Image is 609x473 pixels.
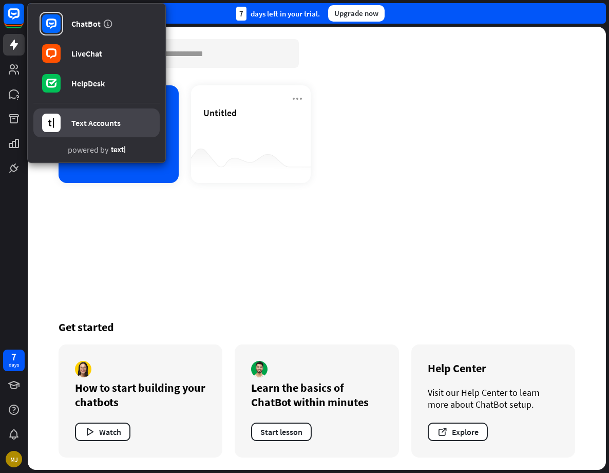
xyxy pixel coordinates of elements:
button: Watch [75,423,130,441]
div: MJ [6,451,22,467]
div: Learn the basics of ChatBot within minutes [251,380,382,409]
div: 7 [11,352,16,361]
button: Open LiveChat chat widget [8,4,39,35]
div: Upgrade now [328,5,385,22]
div: How to start building your chatbots [75,380,206,409]
span: Untitled [203,107,237,119]
div: Get started [59,320,575,334]
a: 7 days [3,350,25,371]
img: author [75,361,91,377]
div: Visit our Help Center to learn more about ChatBot setup. [428,387,559,410]
div: days [9,361,19,369]
button: Explore [428,423,488,441]
img: author [251,361,268,377]
button: Start lesson [251,423,312,441]
div: Help Center [428,361,559,375]
div: 7 [236,7,246,21]
div: days left in your trial. [236,7,320,21]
